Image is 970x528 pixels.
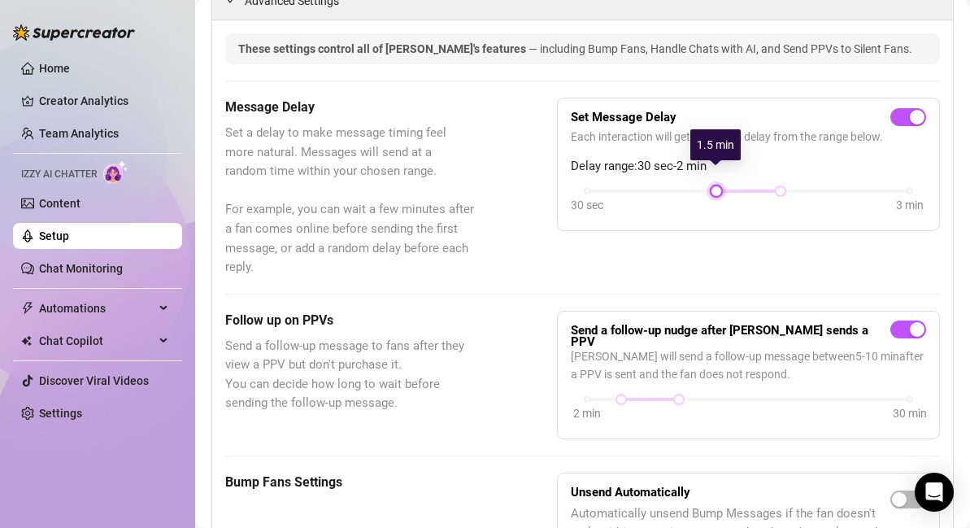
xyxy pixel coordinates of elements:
[21,335,32,347] img: Chat Copilot
[225,98,476,117] h5: Message Delay
[896,196,924,214] div: 3 min
[893,404,927,422] div: 30 min
[39,197,80,210] a: Content
[238,42,528,55] span: These settings control all of [PERSON_NAME]'s features
[571,157,926,177] span: Delay range: 30 sec - 2 min
[225,124,476,277] span: Set a delay to make message timing feel more natural. Messages will send at a random time within ...
[915,473,954,512] div: Open Intercom Messenger
[225,473,476,492] h5: Bump Fans Settings
[39,62,70,75] a: Home
[103,160,128,184] img: AI Chatter
[39,374,149,387] a: Discover Viral Videos
[39,229,69,242] a: Setup
[528,42,912,55] span: — including Bump Fans, Handle Chats with AI, and Send PPVs to Silent Fans.
[39,262,123,275] a: Chat Monitoring
[39,127,119,140] a: Team Analytics
[571,323,868,349] strong: Send a follow-up nudge after [PERSON_NAME] sends a PPV
[571,485,690,500] strong: Unsend Automatically
[39,88,169,114] a: Creator Analytics
[39,328,154,354] span: Chat Copilot
[571,196,603,214] div: 30 sec
[225,337,476,413] span: Send a follow-up message to fans after they view a PPV but don't purchase it. You can decide how ...
[690,129,741,160] div: 1.5 min
[225,311,476,330] h5: Follow up on PPVs
[13,24,135,41] img: logo-BBDzfeDw.svg
[21,167,97,182] span: Izzy AI Chatter
[39,295,154,321] span: Automations
[571,110,676,124] strong: Set Message Delay
[573,404,601,422] div: 2 min
[571,347,926,383] span: [PERSON_NAME] will send a follow-up message between 5 - 10 min after a PPV is sent and the fan do...
[571,128,926,146] span: Each interaction will get a random delay from the range below.
[39,407,82,420] a: Settings
[21,302,34,315] span: thunderbolt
